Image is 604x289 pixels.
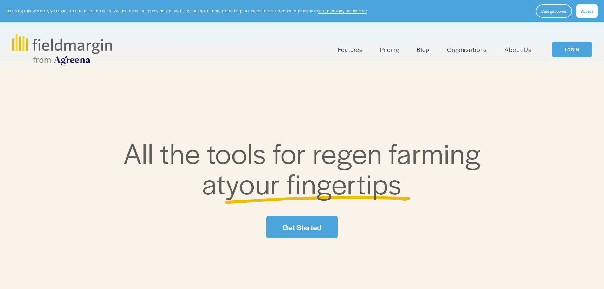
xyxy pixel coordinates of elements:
a: Blog [417,44,430,55]
a: folder dropdown [338,44,362,55]
p: By using this website, you agree to our use of cookies. We use cookies to provide you with a grea... [6,8,368,14]
button: Manage cookies [536,4,572,18]
span: your fingertips [226,163,402,203]
a: LOGIN [552,42,592,58]
a: in our privacy policy here [318,8,367,14]
span: Accept [581,9,593,14]
a: Get Started [266,216,337,238]
span: All the tools for regen farming at [123,133,481,203]
button: Accept [576,4,598,18]
a: Organisations [447,44,487,55]
span: Features [338,45,362,54]
img: fieldmargin.com [12,34,112,65]
a: Pricing [380,44,399,55]
a: About Us [504,44,531,55]
span: Manage cookies [541,9,567,14]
